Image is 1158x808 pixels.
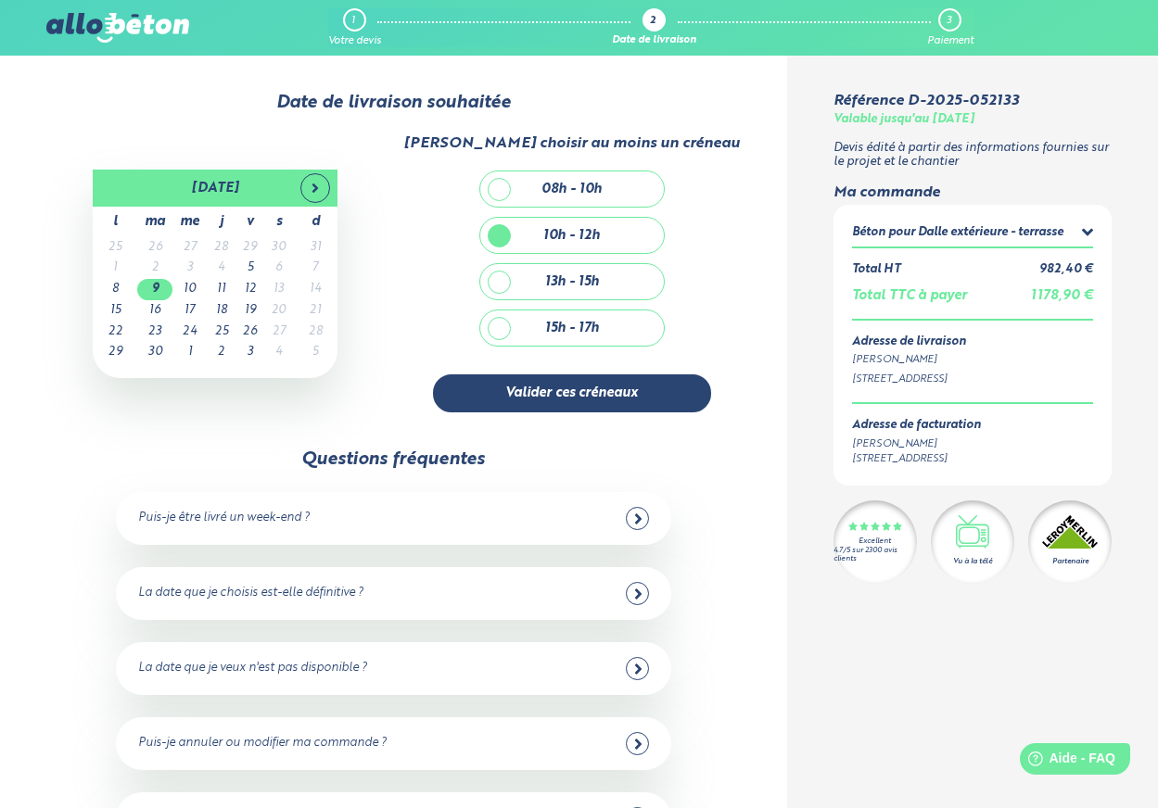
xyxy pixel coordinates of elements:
[1052,556,1088,567] div: Partenaire
[207,279,235,300] td: 11
[545,274,599,290] div: 13h - 15h
[834,184,1112,201] div: Ma commande
[138,737,387,751] div: Puis-je annuler ou modifier ma commande ?
[612,8,696,47] a: 2 Date de livraison
[207,342,235,363] td: 2
[235,300,264,322] td: 19
[612,35,696,47] div: Date de livraison
[264,207,293,237] th: s
[46,13,189,43] img: allobéton
[293,207,337,237] th: d
[137,258,172,279] td: 2
[138,662,367,675] div: La date que je veux n'est pas disponible ?
[852,223,1093,246] summary: Béton pour Dalle extérieure - terrasse
[293,300,337,322] td: 21
[328,35,381,47] div: Votre devis
[852,288,967,304] div: Total TTC à payer
[93,207,137,237] th: l
[834,113,974,127] div: Valable jusqu'au [DATE]
[293,322,337,343] td: 28
[293,279,337,300] td: 14
[834,93,1019,109] div: Référence D-2025-052133
[264,237,293,259] td: 30
[328,8,381,47] a: 1 Votre devis
[93,300,137,322] td: 15
[543,228,600,244] div: 10h - 12h
[264,300,293,322] td: 20
[301,449,485,470] div: Questions fréquentes
[235,279,264,300] td: 12
[264,322,293,343] td: 27
[137,279,172,300] td: 9
[852,335,1093,349] div: Adresse de livraison
[293,258,337,279] td: 7
[235,322,264,343] td: 26
[46,93,741,113] div: Date de livraison souhaitée
[207,300,235,322] td: 18
[947,15,951,27] div: 3
[137,342,172,363] td: 30
[93,237,137,259] td: 25
[137,207,172,237] th: ma
[137,237,172,259] td: 26
[138,511,310,525] div: Puis-je être livré un week-end ?
[852,451,981,467] div: [STREET_ADDRESS]
[293,342,337,363] td: 5
[207,258,235,279] td: 4
[137,170,293,207] th: [DATE]
[235,207,264,237] th: v
[138,587,363,600] div: La date que je choisis est-elle définitive ?
[403,135,740,152] div: [PERSON_NAME] choisir au moins un créneau
[172,300,207,322] td: 17
[264,342,293,363] td: 4
[264,279,293,300] td: 13
[927,35,973,47] div: Paiement
[1031,289,1093,302] span: 1 178,90 €
[172,322,207,343] td: 24
[235,237,264,259] td: 29
[852,436,981,452] div: [PERSON_NAME]
[433,374,711,412] button: Valider ces créneaux
[207,237,235,259] td: 28
[545,321,599,336] div: 15h - 17h
[852,372,1093,387] div: [STREET_ADDRESS]
[859,537,891,546] div: Excellent
[172,258,207,279] td: 3
[852,226,1063,240] div: Béton pour Dalle extérieure - terrasse
[172,342,207,363] td: 1
[834,142,1112,169] p: Devis édité à partir des informations fournies sur le projet et le chantier
[137,300,172,322] td: 16
[93,258,137,279] td: 1
[834,547,917,563] div: 4.7/5 sur 2300 avis clients
[293,237,337,259] td: 31
[172,207,207,237] th: me
[852,419,981,433] div: Adresse de facturation
[650,16,655,28] div: 2
[264,258,293,279] td: 6
[207,207,235,237] th: j
[172,237,207,259] td: 27
[927,8,973,47] a: 3 Paiement
[235,258,264,279] td: 5
[93,322,137,343] td: 22
[541,182,602,197] div: 08h - 10h
[1039,263,1093,277] div: 982,40 €
[852,352,1093,368] div: [PERSON_NAME]
[993,736,1138,788] iframe: Help widget launcher
[172,279,207,300] td: 10
[207,322,235,343] td: 25
[351,15,355,27] div: 1
[953,556,992,567] div: Vu à la télé
[93,342,137,363] td: 29
[93,279,137,300] td: 8
[235,342,264,363] td: 3
[137,322,172,343] td: 23
[852,263,900,277] div: Total HT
